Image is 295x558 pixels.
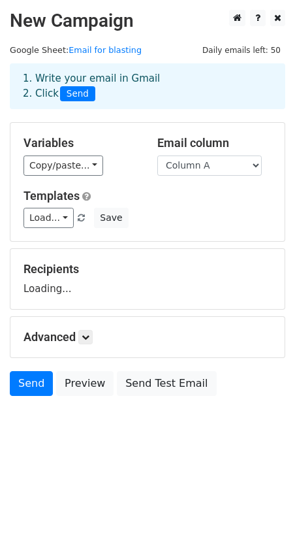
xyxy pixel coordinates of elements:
[23,262,272,296] div: Loading...
[23,330,272,344] h5: Advanced
[23,208,74,228] a: Load...
[10,45,142,55] small: Google Sheet:
[23,156,103,176] a: Copy/paste...
[198,43,285,57] span: Daily emails left: 50
[13,71,282,101] div: 1. Write your email in Gmail 2. Click
[198,45,285,55] a: Daily emails left: 50
[23,189,80,203] a: Templates
[10,371,53,396] a: Send
[56,371,114,396] a: Preview
[23,262,272,276] h5: Recipients
[94,208,128,228] button: Save
[117,371,216,396] a: Send Test Email
[10,10,285,32] h2: New Campaign
[69,45,142,55] a: Email for blasting
[60,86,95,102] span: Send
[157,136,272,150] h5: Email column
[23,136,138,150] h5: Variables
